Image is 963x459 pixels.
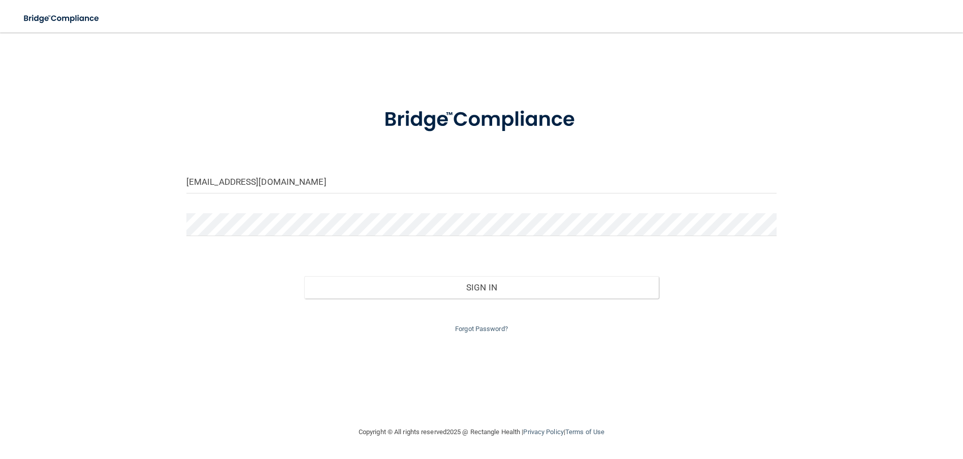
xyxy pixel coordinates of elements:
[363,93,600,146] img: bridge_compliance_login_screen.278c3ca4.svg
[787,387,951,428] iframe: Drift Widget Chat Controller
[565,428,604,436] a: Terms of Use
[186,171,777,193] input: Email
[304,276,658,299] button: Sign In
[15,8,109,29] img: bridge_compliance_login_screen.278c3ca4.svg
[455,325,508,333] a: Forgot Password?
[523,428,563,436] a: Privacy Policy
[296,416,667,448] div: Copyright © All rights reserved 2025 @ Rectangle Health | |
